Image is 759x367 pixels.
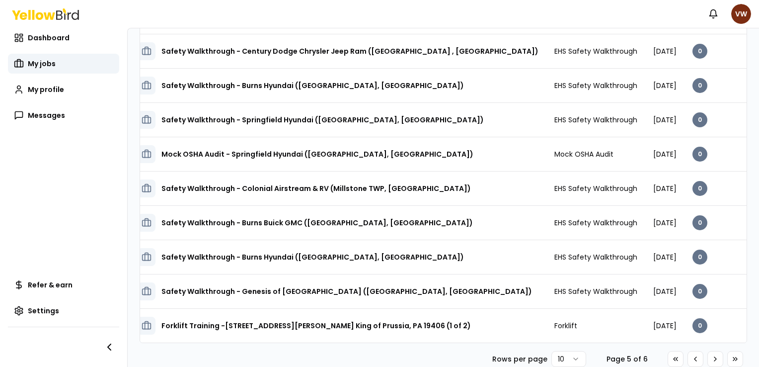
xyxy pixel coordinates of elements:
[161,42,538,60] h3: Safety Walkthrough - Century Dodge Chrysler Jeep Ram ([GEOGRAPHIC_DATA] , [GEOGRAPHIC_DATA])
[692,215,707,230] div: 0
[161,111,484,129] h3: Safety Walkthrough - Springfield Hyundai ([GEOGRAPHIC_DATA], [GEOGRAPHIC_DATA])
[28,306,59,316] span: Settings
[28,110,65,120] span: Messages
[554,218,637,228] span: EHS Safety Walkthrough
[653,321,677,331] span: [DATE]
[692,250,707,265] div: 0
[602,354,652,364] div: Page 5 of 6
[653,286,677,296] span: [DATE]
[731,4,751,24] span: VW
[653,149,677,159] span: [DATE]
[161,282,532,300] h3: Safety Walkthrough - Genesis of [GEOGRAPHIC_DATA] ([GEOGRAPHIC_DATA], [GEOGRAPHIC_DATA])
[554,149,613,159] span: Mock OSHA Audit
[653,46,677,56] span: [DATE]
[554,183,637,193] span: EHS Safety Walkthrough
[692,284,707,299] div: 0
[554,46,637,56] span: EHS Safety Walkthrough
[161,214,473,232] h3: Safety Walkthrough - Burns Buick GMC ([GEOGRAPHIC_DATA], [GEOGRAPHIC_DATA])
[653,183,677,193] span: [DATE]
[653,115,677,125] span: [DATE]
[8,275,119,295] a: Refer & earn
[161,248,464,266] h3: Safety Walkthrough - Burns Hyundai ([GEOGRAPHIC_DATA], [GEOGRAPHIC_DATA])
[161,317,471,335] h3: Forklift Training -[STREET_ADDRESS][PERSON_NAME] King of Prussia, PA 19406 (1 of 2)
[161,145,473,163] h3: Mock OSHA Audit - Springfield Hyundai ([GEOGRAPHIC_DATA], [GEOGRAPHIC_DATA])
[653,252,677,262] span: [DATE]
[28,280,73,290] span: Refer & earn
[8,28,119,48] a: Dashboard
[554,286,637,296] span: EHS Safety Walkthrough
[653,218,677,228] span: [DATE]
[161,77,464,94] h3: Safety Walkthrough - Burns Hyundai ([GEOGRAPHIC_DATA], [GEOGRAPHIC_DATA])
[492,354,547,364] p: Rows per page
[554,321,577,331] span: Forklift
[554,115,637,125] span: EHS Safety Walkthrough
[8,301,119,321] a: Settings
[692,44,707,59] div: 0
[28,59,56,69] span: My jobs
[8,105,119,125] a: Messages
[28,85,64,94] span: My profile
[692,318,707,333] div: 0
[8,80,119,99] a: My profile
[653,81,677,91] span: [DATE]
[692,181,707,196] div: 0
[554,252,637,262] span: EHS Safety Walkthrough
[161,180,471,197] h3: Safety Walkthrough - Colonial Airstream & RV (Millstone TWP, [GEOGRAPHIC_DATA])
[28,33,70,43] span: Dashboard
[692,112,707,127] div: 0
[8,54,119,74] a: My jobs
[692,78,707,93] div: 0
[554,81,637,91] span: EHS Safety Walkthrough
[692,147,707,162] div: 0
